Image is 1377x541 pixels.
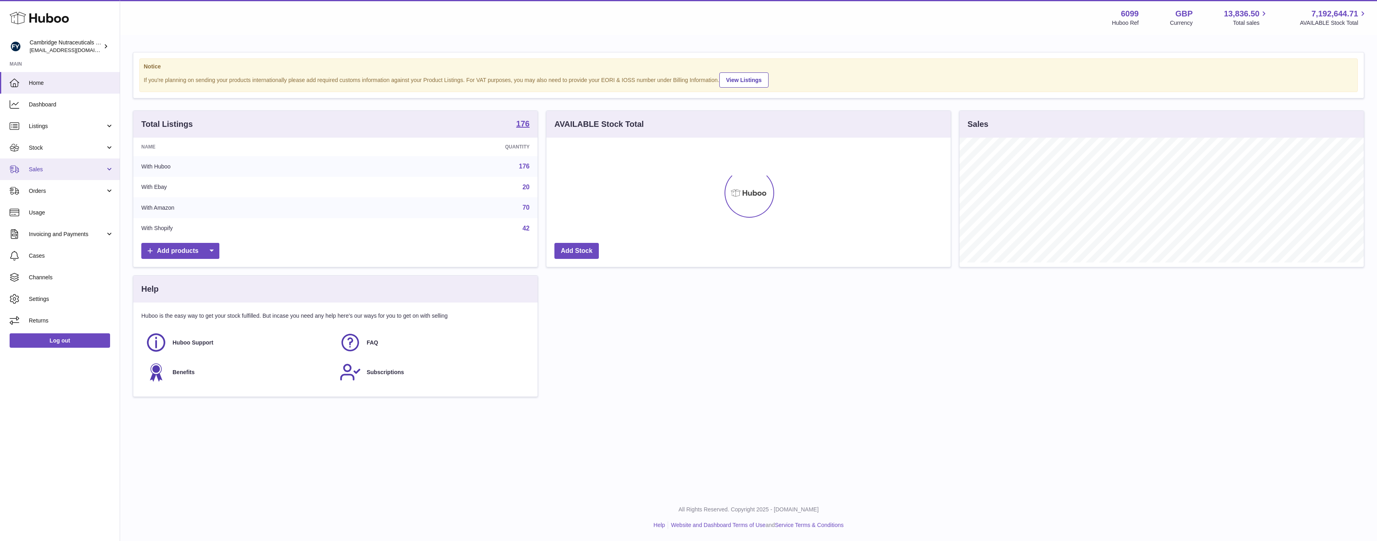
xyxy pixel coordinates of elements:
a: 42 [522,225,530,232]
a: Service Terms & Conditions [775,522,844,528]
strong: GBP [1175,8,1192,19]
strong: 6099 [1121,8,1139,19]
a: Huboo Support [145,332,331,353]
span: AVAILABLE Stock Total [1300,19,1367,27]
span: Returns [29,317,114,325]
a: 176 [516,120,530,129]
a: Benefits [145,361,331,383]
a: 70 [522,204,530,211]
span: Usage [29,209,114,216]
th: Name [133,138,355,156]
a: View Listings [719,72,769,88]
div: If you're planning on sending your products internationally please add required customs informati... [144,71,1353,88]
a: 7,192,644.71 AVAILABLE Stock Total [1300,8,1367,27]
a: Add Stock [554,243,599,259]
span: FAQ [367,339,378,347]
li: and [668,521,843,529]
a: Subscriptions [339,361,526,383]
a: 176 [519,163,530,170]
span: Sales [29,166,105,173]
a: Help [654,522,665,528]
span: [EMAIL_ADDRESS][DOMAIN_NAME] [30,47,118,53]
td: With Ebay [133,177,355,198]
div: Currency [1170,19,1193,27]
h3: Total Listings [141,119,193,130]
span: Stock [29,144,105,152]
strong: Notice [144,63,1353,70]
div: Cambridge Nutraceuticals Ltd [30,39,102,54]
td: With Huboo [133,156,355,177]
img: huboo@camnutra.com [10,40,22,52]
h3: Sales [968,119,988,130]
a: Add products [141,243,219,259]
a: 20 [522,184,530,190]
td: With Amazon [133,197,355,218]
span: Channels [29,274,114,281]
div: Huboo Ref [1112,19,1139,27]
strong: 176 [516,120,530,128]
span: Benefits [173,369,195,376]
p: All Rights Reserved. Copyright 2025 - [DOMAIN_NAME] [126,506,1371,513]
span: Dashboard [29,101,114,108]
a: Log out [10,333,110,348]
span: Subscriptions [367,369,404,376]
th: Quantity [355,138,538,156]
span: Cases [29,252,114,260]
span: Home [29,79,114,87]
a: Website and Dashboard Terms of Use [671,522,765,528]
h3: Help [141,284,159,295]
span: 13,836.50 [1224,8,1259,19]
span: Huboo Support [173,339,213,347]
span: Invoicing and Payments [29,230,105,238]
p: Huboo is the easy way to get your stock fulfilled. But incase you need any help here's our ways f... [141,312,530,320]
td: With Shopify [133,218,355,239]
span: 7,192,644.71 [1311,8,1358,19]
span: Settings [29,295,114,303]
span: Listings [29,122,105,130]
span: Orders [29,187,105,195]
a: 13,836.50 Total sales [1224,8,1269,27]
a: FAQ [339,332,526,353]
h3: AVAILABLE Stock Total [554,119,644,130]
span: Total sales [1233,19,1269,27]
